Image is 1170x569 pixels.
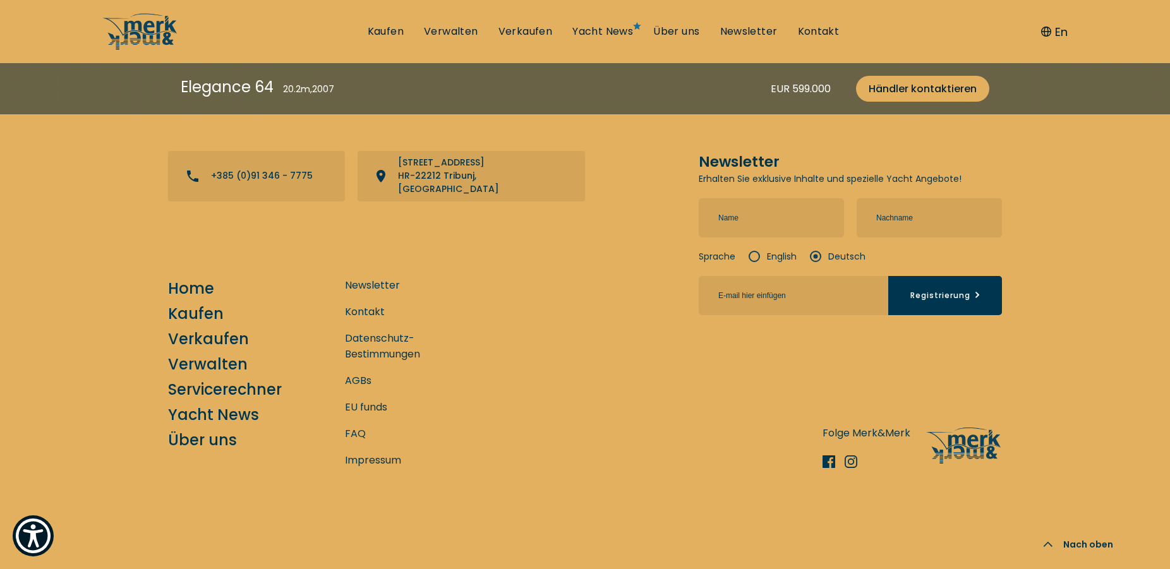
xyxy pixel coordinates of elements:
label: Deutsch [809,250,865,263]
a: Über uns [653,25,699,39]
button: Registrierung [888,276,1002,315]
a: Impressum [345,452,401,468]
a: Verwalten [168,353,248,375]
a: Verwalten [424,25,478,39]
a: Servicerechner [168,378,282,400]
div: 20.2 m , 2007 [283,83,334,96]
a: Kaufen [368,25,404,39]
a: Newsletter [720,25,778,39]
a: Verkaufen [498,25,553,39]
strong: Sprache [699,250,735,263]
a: Newsletter [345,277,400,293]
p: +385 (0)91 346 - 7775 [211,169,313,183]
div: EUR 599.000 [771,81,831,97]
p: Erhalten Sie exklusive Inhalte und spezielle Yacht Angebote! [699,172,1002,186]
span: Händler kontaktieren [869,81,977,97]
button: En [1041,23,1068,40]
input: Nachname [857,198,1002,237]
a: FAQ [345,426,366,441]
a: AGBs [345,373,371,388]
div: Elegance 64 [181,76,274,98]
a: Kontakt [345,304,385,320]
button: Show Accessibility Preferences [13,515,54,556]
a: Verkaufen [168,328,249,350]
a: Kontakt [798,25,840,39]
a: Händler kontaktieren [856,76,989,102]
a: Yacht News [572,25,633,39]
a: Kaufen [168,302,224,325]
h5: Newsletter [699,151,1002,172]
a: Über uns [168,429,237,451]
button: Nach oben [1024,520,1132,569]
a: Yacht News [168,404,259,426]
input: Name [699,198,844,237]
a: Home [168,277,214,299]
a: Instagram [845,455,867,468]
a: View directions on a map [358,151,585,201]
input: E-mail hier einfügen [699,276,888,315]
a: Datenschutz-Bestimmungen [345,330,471,362]
a: Facebook [823,455,845,468]
a: EU funds [345,399,387,415]
label: English [748,250,797,263]
p: Folge Merk&Merk [823,425,910,441]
